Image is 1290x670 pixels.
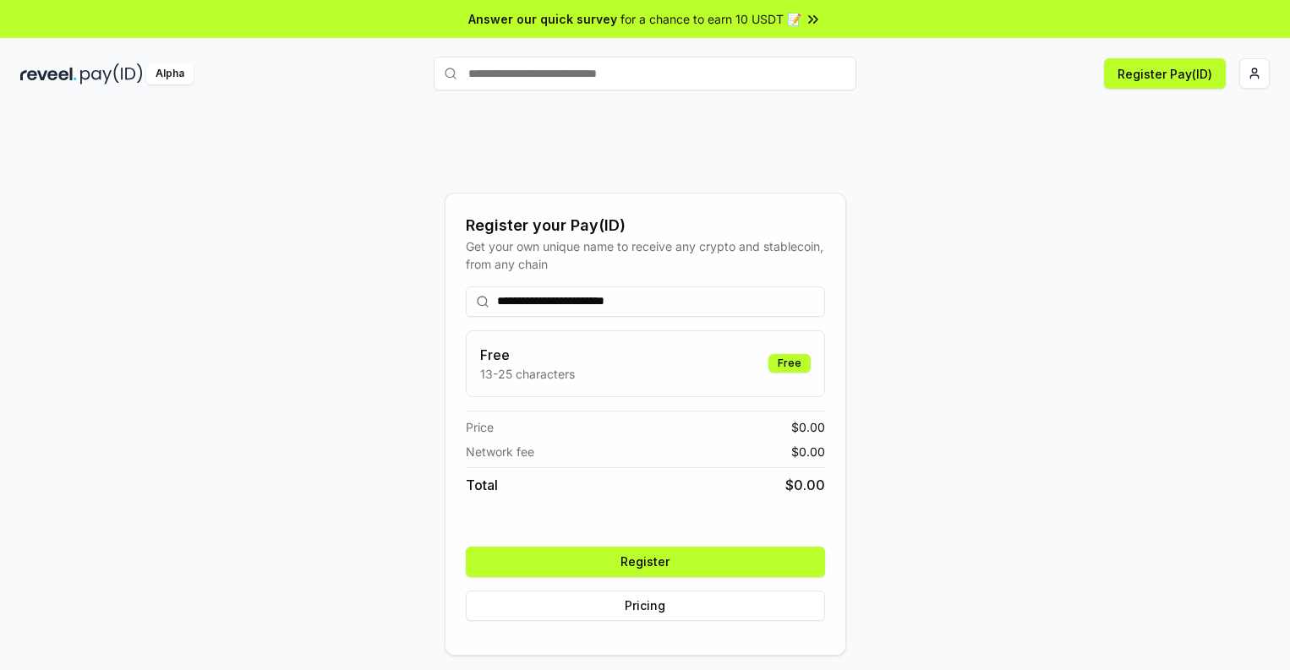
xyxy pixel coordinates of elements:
[466,443,534,460] span: Network fee
[620,10,801,28] span: for a chance to earn 10 USDT 📝
[466,475,498,495] span: Total
[466,418,494,436] span: Price
[791,443,825,460] span: $ 0.00
[146,63,194,84] div: Alpha
[20,63,77,84] img: reveel_dark
[466,591,825,621] button: Pricing
[468,10,617,28] span: Answer our quick survey
[466,237,825,273] div: Get your own unique name to receive any crypto and stablecoin, from any chain
[785,475,825,495] span: $ 0.00
[80,63,143,84] img: pay_id
[480,365,575,383] p: 13-25 characters
[1104,58,1226,89] button: Register Pay(ID)
[791,418,825,436] span: $ 0.00
[768,354,811,373] div: Free
[466,214,825,237] div: Register your Pay(ID)
[480,345,575,365] h3: Free
[466,547,825,577] button: Register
